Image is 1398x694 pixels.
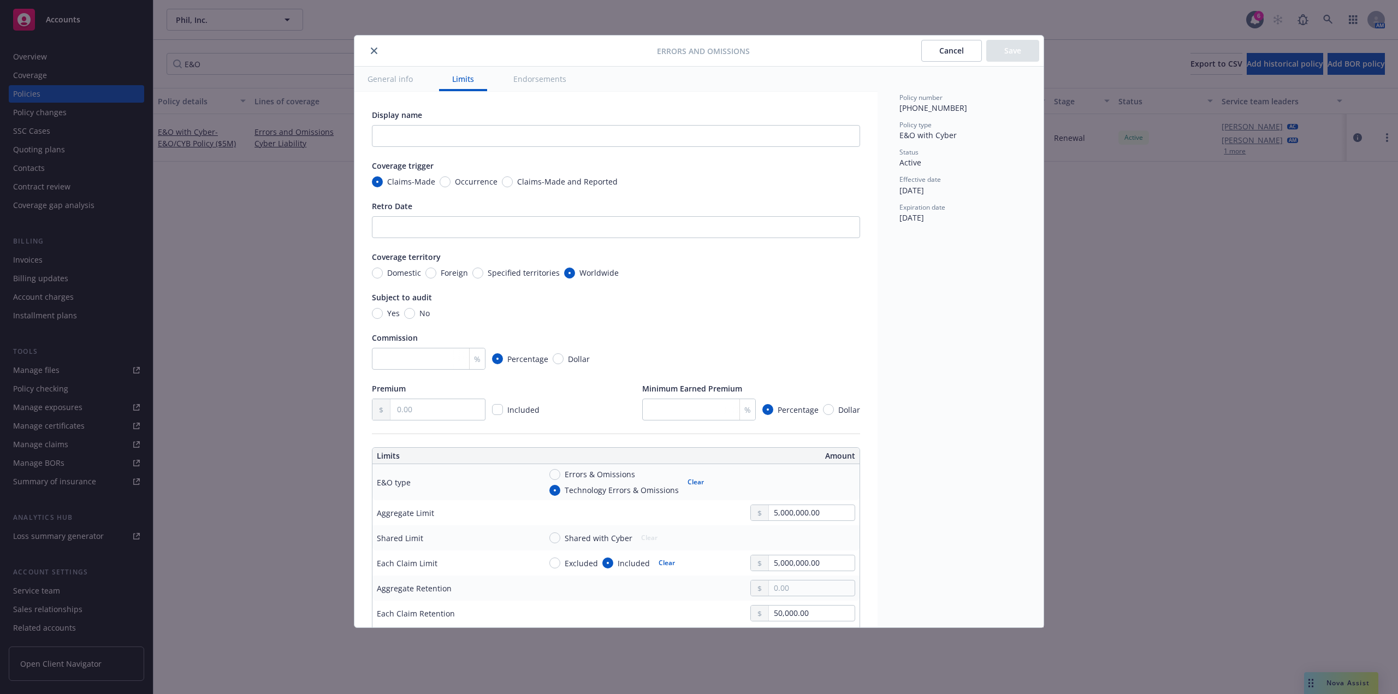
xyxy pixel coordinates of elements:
div: Each Claim Limit [377,557,437,569]
span: Coverage territory [372,252,441,262]
input: Claims-Made [372,176,383,187]
input: 0.00 [769,505,855,520]
th: Limits [372,448,567,464]
input: Specified territories [472,268,483,278]
span: Premium [372,383,406,394]
input: Yes [372,308,383,319]
span: Active [899,157,921,168]
button: Clear [652,555,682,571]
span: Subject to audit [372,292,432,302]
span: Policy type [899,120,932,129]
span: Errors and Omissions [657,45,750,57]
button: Clear [681,474,710,490]
div: E&O type [377,477,411,488]
input: Included [602,557,613,568]
span: Yes [387,307,400,319]
span: Claims-Made [387,176,435,187]
div: Each Claim Retention [377,608,455,619]
span: Domestic [387,267,421,278]
input: Dollar [553,353,564,364]
span: [DATE] [899,185,924,195]
span: Policy number [899,93,943,102]
input: Worldwide [564,268,575,278]
span: Claims-Made and Reported [517,176,618,187]
button: Cancel [921,40,982,62]
span: Coverage trigger [372,161,434,171]
input: Occurrence [440,176,451,187]
input: Excluded [549,557,560,568]
span: [PHONE_NUMBER] [899,103,967,113]
span: Foreign [441,267,468,278]
span: E&O with Cyber [899,130,957,140]
button: Endorsements [500,67,579,91]
span: [DATE] [899,212,924,223]
button: Limits [439,67,487,91]
span: Worldwide [579,267,619,278]
span: Effective date [899,175,941,184]
span: Excluded [565,557,598,569]
input: Domestic [372,268,383,278]
button: close [368,44,381,57]
input: Percentage [762,404,773,415]
span: % [474,353,481,365]
input: 0.00 [390,399,485,420]
input: 0.00 [769,555,855,571]
span: Display name [372,110,422,120]
span: Shared with Cyber [565,532,632,544]
span: Specified territories [488,267,560,278]
span: Retro Date [372,201,412,211]
input: Dollar [823,404,834,415]
span: Minimum Earned Premium [642,383,742,394]
span: Percentage [507,353,548,365]
input: 0.00 [769,606,855,621]
span: Percentage [778,404,819,416]
input: Technology Errors & Omissions [549,485,560,496]
span: Included [618,557,650,569]
input: 0.00 [769,580,855,596]
div: Shared Limit [377,532,423,544]
button: General info [354,67,426,91]
span: % [744,404,751,416]
span: Dollar [838,404,860,416]
div: Aggregate Limit [377,507,434,519]
input: Percentage [492,353,503,364]
span: Expiration date [899,203,945,212]
span: Commission [372,333,418,343]
span: Occurrence [455,176,497,187]
input: Claims-Made and Reported [502,176,513,187]
span: Errors & Omissions [565,468,635,480]
th: Amount [621,448,860,464]
input: Errors & Omissions [549,469,560,480]
input: No [404,308,415,319]
div: Aggregate Retention [377,583,452,594]
input: Foreign [425,268,436,278]
span: Dollar [568,353,590,365]
span: Included [507,405,540,415]
input: Shared with Cyber [549,532,560,543]
span: Status [899,147,919,157]
span: Technology Errors & Omissions [565,484,679,496]
span: No [419,307,430,319]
